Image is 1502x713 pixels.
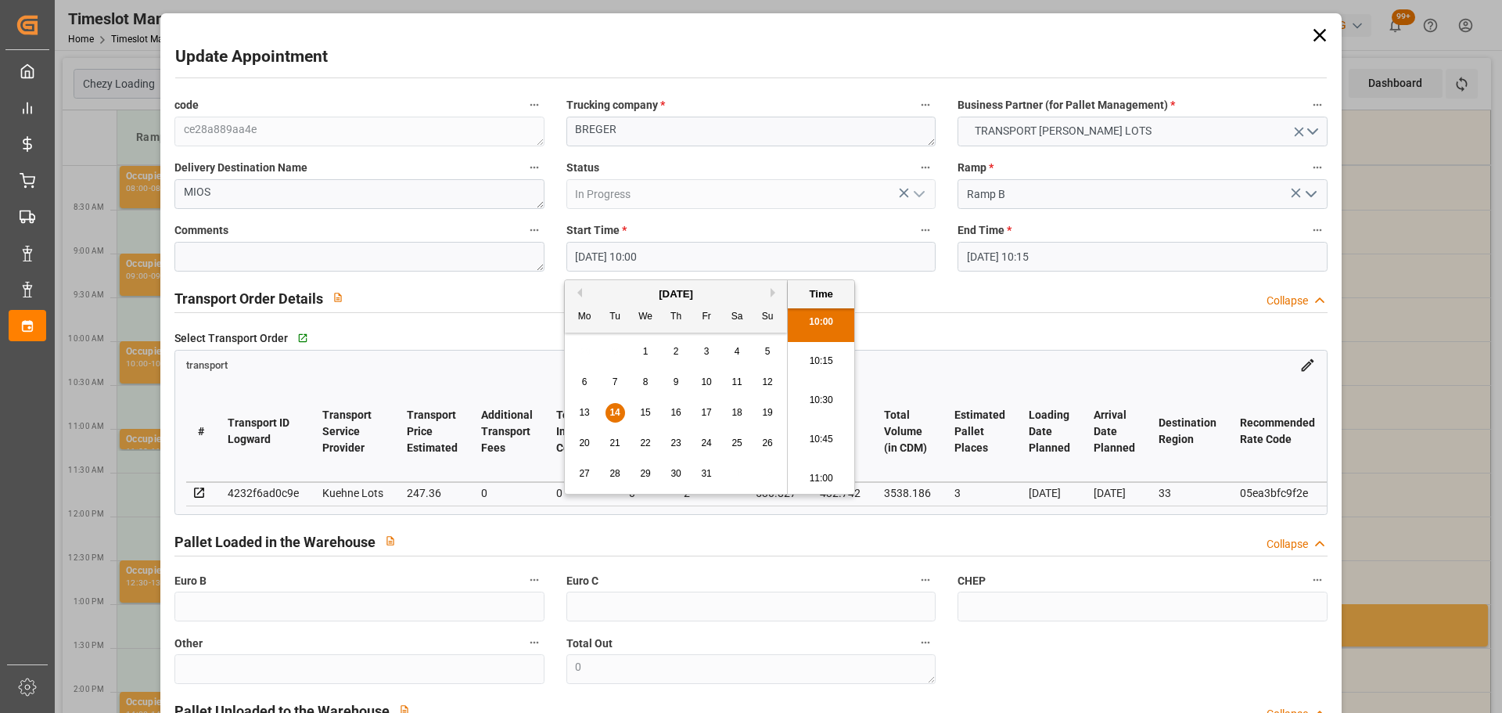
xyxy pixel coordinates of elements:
[582,376,588,387] span: 6
[174,573,207,589] span: Euro B
[788,420,854,459] li: 10:45
[670,438,681,448] span: 23
[697,342,717,362] div: Choose Friday, October 3rd, 2025
[943,381,1017,482] th: Estimated Pallet Places
[636,464,656,484] div: Choose Wednesday, October 29th, 2025
[174,222,228,239] span: Comments
[524,95,544,115] button: code
[566,117,936,146] textarea: BREGER
[728,342,747,362] div: Choose Saturday, October 4th, 2025
[701,438,711,448] span: 24
[575,308,595,327] div: Mo
[788,381,854,420] li: 10:30
[609,438,620,448] span: 21
[375,526,405,556] button: View description
[1147,381,1228,482] th: Destination Region
[758,342,778,362] div: Choose Sunday, October 5th, 2025
[967,123,1159,139] span: TRANSPORT [PERSON_NAME] LOTS
[1307,220,1328,240] button: End Time *
[640,468,650,479] span: 29
[915,632,936,653] button: Total Out
[643,346,649,357] span: 1
[697,464,717,484] div: Choose Friday, October 31st, 2025
[570,337,783,489] div: month 2025-10
[565,286,787,302] div: [DATE]
[907,182,930,207] button: open menu
[958,222,1012,239] span: End Time
[322,484,383,502] div: Kuehne Lots
[958,573,986,589] span: CHEP
[728,308,747,327] div: Sa
[566,573,598,589] span: Euro C
[640,407,650,418] span: 15
[609,468,620,479] span: 28
[636,342,656,362] div: Choose Wednesday, October 1st, 2025
[765,346,771,357] span: 5
[566,97,665,113] span: Trucking company
[704,346,710,357] span: 3
[701,468,711,479] span: 31
[670,468,681,479] span: 30
[762,438,772,448] span: 26
[788,342,854,381] li: 10:15
[605,434,625,453] div: Choose Tuesday, October 21st, 2025
[636,373,656,392] div: Choose Wednesday, October 8th, 2025
[643,376,649,387] span: 8
[566,222,627,239] span: Start Time
[311,381,395,482] th: Transport Service Provider
[556,484,605,502] div: 0
[186,358,228,370] a: transport
[395,381,469,482] th: Transport Price Estimated
[731,376,742,387] span: 11
[958,242,1327,272] input: DD-MM-YYYY HH:MM
[771,288,780,297] button: Next Month
[174,288,323,309] h2: Transport Order Details
[605,403,625,423] div: Choose Tuesday, October 14th, 2025
[216,381,311,482] th: Transport ID Logward
[175,45,328,70] h2: Update Appointment
[524,220,544,240] button: Comments
[174,117,544,146] textarea: ce28a889aa4e
[1029,484,1070,502] div: [DATE]
[958,97,1175,113] span: Business Partner (for Pallet Management)
[1307,570,1328,590] button: CHEP
[674,346,679,357] span: 2
[670,407,681,418] span: 16
[731,438,742,448] span: 25
[566,654,936,684] textarea: 0
[186,381,216,482] th: #
[728,373,747,392] div: Choose Saturday, October 11th, 2025
[174,330,288,347] span: Select Transport Order
[575,464,595,484] div: Choose Monday, October 27th, 2025
[758,308,778,327] div: Su
[701,376,711,387] span: 10
[640,438,650,448] span: 22
[1267,293,1308,309] div: Collapse
[174,531,375,553] h2: Pallet Loaded in the Warehouse
[915,570,936,590] button: Euro C
[469,381,544,482] th: Additional Transport Fees
[697,403,717,423] div: Choose Friday, October 17th, 2025
[524,570,544,590] button: Euro B
[915,220,936,240] button: Start Time *
[573,288,582,297] button: Previous Month
[1307,157,1328,178] button: Ramp *
[674,376,679,387] span: 9
[174,160,307,176] span: Delivery Destination Name
[566,636,613,652] span: Total Out
[762,407,772,418] span: 19
[544,381,617,482] th: Total Insurance Cost
[481,484,533,502] div: 0
[915,157,936,178] button: Status
[667,434,686,453] div: Choose Thursday, October 23rd, 2025
[575,403,595,423] div: Choose Monday, October 13th, 2025
[1298,182,1321,207] button: open menu
[792,286,850,302] div: Time
[731,407,742,418] span: 18
[636,434,656,453] div: Choose Wednesday, October 22nd, 2025
[228,484,299,502] div: 4232f6ad0c9e
[174,179,544,209] textarea: MIOS
[174,636,203,652] span: Other
[1094,484,1135,502] div: [DATE]
[579,438,589,448] span: 20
